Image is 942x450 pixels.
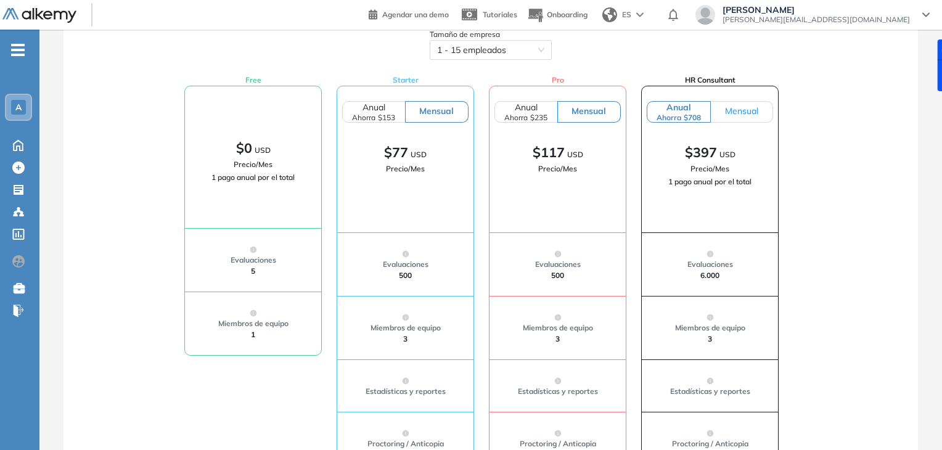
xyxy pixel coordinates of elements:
[523,333,593,345] div: 3
[384,114,408,190] span: $77
[383,270,428,281] div: 500
[378,113,395,122] div: $153
[386,164,425,173] span: Precio/Mes
[552,75,564,86] span: Pro
[602,7,617,22] img: world
[523,323,593,332] span: Miembros de equipo
[687,270,733,281] div: 6.000
[672,439,748,448] span: Proctoring / Anticopia
[371,323,441,332] span: Miembros de equipo
[685,114,717,190] span: $397
[255,145,271,155] span: USD
[675,333,745,345] div: 3
[538,164,577,173] span: Precio/Mes
[533,114,565,190] span: $117
[636,12,644,17] img: arrow
[371,333,441,345] div: 3
[411,150,427,159] span: USD
[535,270,581,281] div: 500
[419,105,454,117] span: Mensual
[352,113,375,122] div: Ahorra
[685,75,735,86] span: HR Consultant
[430,29,500,40] span: Tamaño de empresa
[2,8,76,23] img: Logo
[657,102,701,122] span: Anual
[571,105,606,117] span: Mensual
[245,75,261,86] span: Free
[218,319,289,328] span: Miembros de equipo
[504,113,528,122] div: Ahorra
[382,10,449,19] span: Agendar una demo
[437,41,544,59] span: 1 - 15 empleados
[880,391,942,450] iframe: Chat Widget
[687,260,733,269] span: Evaluaciones
[690,164,729,173] span: Precio/Mes
[684,113,701,122] div: $708
[383,260,428,269] span: Evaluaciones
[231,266,276,277] div: 5
[504,102,548,122] span: Anual
[723,5,910,15] span: [PERSON_NAME]
[725,105,758,117] span: Mensual
[366,387,446,396] span: Estadísticas y reportes
[231,255,276,264] span: Evaluaciones
[675,323,745,332] span: Miembros de equipo
[719,150,735,159] span: USD
[670,387,750,396] span: Estadísticas y reportes
[622,9,631,20] span: ES
[367,439,444,448] span: Proctoring / Anticopia
[535,260,581,269] span: Evaluaciones
[518,387,598,396] span: Estadísticas y reportes
[723,15,910,25] span: [PERSON_NAME][EMAIL_ADDRESS][DOMAIN_NAME]
[369,6,449,21] a: Agendar una demo
[668,177,752,186] span: 1 pago anual por el total
[11,49,25,51] i: -
[530,113,547,122] div: $235
[211,173,295,182] span: 1 pago anual por el total
[657,113,681,122] div: Ahorra
[483,10,517,19] span: Tutoriales
[352,102,396,122] span: Anual
[234,160,272,169] span: Precio/Mes
[520,439,596,448] span: Proctoring / Anticopia
[218,329,289,340] div: 1
[527,2,588,28] button: Onboarding
[567,150,583,159] span: USD
[547,10,588,19] span: Onboarding
[15,102,22,112] span: A
[236,110,252,186] span: $0
[393,75,419,86] span: Starter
